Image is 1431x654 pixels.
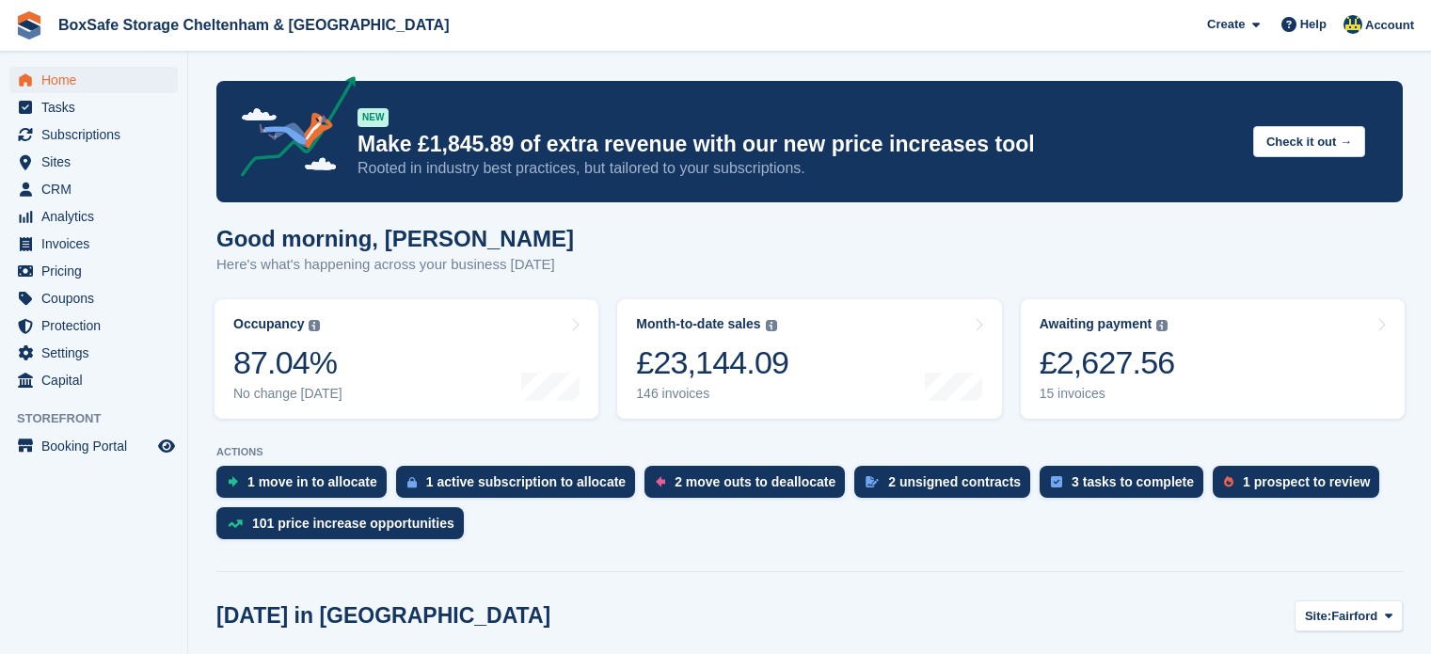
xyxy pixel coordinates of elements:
a: menu [9,258,178,284]
span: Create [1207,15,1245,34]
div: £2,627.56 [1040,343,1175,382]
img: move_outs_to_deallocate_icon-f764333ba52eb49d3ac5e1228854f67142a1ed5810a6f6cc68b1a99e826820c5.svg [656,476,665,487]
div: NEW [358,108,389,127]
img: price-adjustments-announcement-icon-8257ccfd72463d97f412b2fc003d46551f7dbcb40ab6d574587a9cd5c0d94... [225,76,357,183]
div: 1 active subscription to allocate [426,474,626,489]
p: ACTIONS [216,446,1403,458]
span: Coupons [41,285,154,311]
a: 1 active subscription to allocate [396,466,644,507]
a: menu [9,94,178,120]
span: CRM [41,176,154,202]
div: No change [DATE] [233,386,342,402]
a: 1 prospect to review [1213,466,1389,507]
span: Account [1365,16,1414,35]
a: Awaiting payment £2,627.56 15 invoices [1021,299,1405,419]
a: 101 price increase opportunities [216,507,473,549]
a: 2 move outs to deallocate [644,466,854,507]
a: menu [9,312,178,339]
a: Occupancy 87.04% No change [DATE] [215,299,598,419]
span: Settings [41,340,154,366]
a: menu [9,149,178,175]
span: Protection [41,312,154,339]
a: menu [9,340,178,366]
a: menu [9,203,178,230]
p: Here's what's happening across your business [DATE] [216,254,574,276]
img: icon-info-grey-7440780725fd019a000dd9b08b2336e03edf1995a4989e88bcd33f0948082b44.svg [1156,320,1168,331]
div: Occupancy [233,316,304,332]
div: 1 move in to allocate [247,474,377,489]
p: Make £1,845.89 of extra revenue with our new price increases tool [358,131,1238,158]
img: Kim Virabi [1344,15,1362,34]
div: 87.04% [233,343,342,382]
div: Month-to-date sales [636,316,760,332]
a: menu [9,367,178,393]
span: Fairford [1331,607,1377,626]
span: Analytics [41,203,154,230]
span: Invoices [41,231,154,257]
a: Month-to-date sales £23,144.09 146 invoices [617,299,1001,419]
div: 3 tasks to complete [1072,474,1194,489]
div: 1 prospect to review [1243,474,1370,489]
img: stora-icon-8386f47178a22dfd0bd8f6a31ec36ba5ce8667c1dd55bd0f319d3a0aa187defe.svg [15,11,43,40]
div: 146 invoices [636,386,788,402]
a: 1 move in to allocate [216,466,396,507]
div: 101 price increase opportunities [252,516,454,531]
a: 3 tasks to complete [1040,466,1213,507]
span: Help [1300,15,1327,34]
img: price_increase_opportunities-93ffe204e8149a01c8c9dc8f82e8f89637d9d84a8eef4429ea346261dce0b2c0.svg [228,519,243,528]
span: Booking Portal [41,433,154,459]
span: Site: [1305,607,1331,626]
a: menu [9,176,178,202]
a: menu [9,231,178,257]
a: 2 unsigned contracts [854,466,1040,507]
a: Preview store [155,435,178,457]
a: menu [9,121,178,148]
div: Awaiting payment [1040,316,1153,332]
div: 15 invoices [1040,386,1175,402]
a: menu [9,285,178,311]
h2: [DATE] in [GEOGRAPHIC_DATA] [216,603,550,629]
span: Home [41,67,154,93]
span: Storefront [17,409,187,428]
div: 2 unsigned contracts [888,474,1021,489]
button: Check it out → [1253,126,1365,157]
span: Pricing [41,258,154,284]
div: £23,144.09 [636,343,788,382]
img: task-75834270c22a3079a89374b754ae025e5fb1db73e45f91037f5363f120a921f8.svg [1051,476,1062,487]
h1: Good morning, [PERSON_NAME] [216,226,574,251]
button: Site: Fairford [1295,600,1403,631]
img: prospect-51fa495bee0391a8d652442698ab0144808aea92771e9ea1ae160a38d050c398.svg [1224,476,1233,487]
a: BoxSafe Storage Cheltenham & [GEOGRAPHIC_DATA] [51,9,456,40]
img: icon-info-grey-7440780725fd019a000dd9b08b2336e03edf1995a4989e88bcd33f0948082b44.svg [309,320,320,331]
span: Sites [41,149,154,175]
span: Capital [41,367,154,393]
img: move_ins_to_allocate_icon-fdf77a2bb77ea45bf5b3d319d69a93e2d87916cf1d5bf7949dd705db3b84f3ca.svg [228,476,238,487]
img: icon-info-grey-7440780725fd019a000dd9b08b2336e03edf1995a4989e88bcd33f0948082b44.svg [766,320,777,331]
img: active_subscription_to_allocate_icon-d502201f5373d7db506a760aba3b589e785aa758c864c3986d89f69b8ff3... [407,476,417,488]
a: menu [9,67,178,93]
a: menu [9,433,178,459]
p: Rooted in industry best practices, but tailored to your subscriptions. [358,158,1238,179]
img: contract_signature_icon-13c848040528278c33f63329250d36e43548de30e8caae1d1a13099fd9432cc5.svg [866,476,879,487]
span: Subscriptions [41,121,154,148]
span: Tasks [41,94,154,120]
div: 2 move outs to deallocate [675,474,835,489]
